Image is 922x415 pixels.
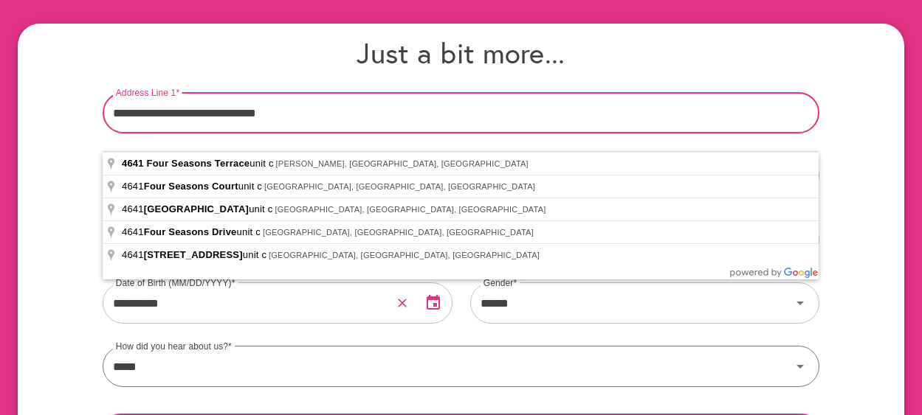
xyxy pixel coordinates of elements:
[122,203,275,215] span: 4641 unit c
[416,285,451,321] button: Open Date Picker
[147,158,250,169] span: Four Seasons Terrace
[276,159,529,168] span: [PERSON_NAME], [GEOGRAPHIC_DATA], [GEOGRAPHIC_DATA]
[144,226,237,237] span: Four Seasons Drive
[144,181,238,192] span: Four Seasons Court
[122,181,264,192] span: 4641 unit c
[122,158,144,169] span: 4641
[269,251,540,259] span: [GEOGRAPHIC_DATA], [GEOGRAPHIC_DATA], [GEOGRAPHIC_DATA]
[791,358,809,375] svg: Icon
[122,226,263,237] span: 4641 unit c
[264,182,535,191] span: [GEOGRAPHIC_DATA], [GEOGRAPHIC_DATA], [GEOGRAPHIC_DATA]
[144,249,243,260] span: [STREET_ADDRESS]
[263,228,534,237] span: [GEOGRAPHIC_DATA], [GEOGRAPHIC_DATA], [GEOGRAPHIC_DATA]
[144,203,249,215] span: [GEOGRAPHIC_DATA]
[103,35,819,70] h4: Just a bit more...
[393,293,412,313] button: Clear
[275,205,546,214] span: [GEOGRAPHIC_DATA], [GEOGRAPHIC_DATA], [GEOGRAPHIC_DATA]
[122,249,269,260] span: 4641 unit c
[791,294,809,312] svg: Icon
[122,158,276,169] span: unit c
